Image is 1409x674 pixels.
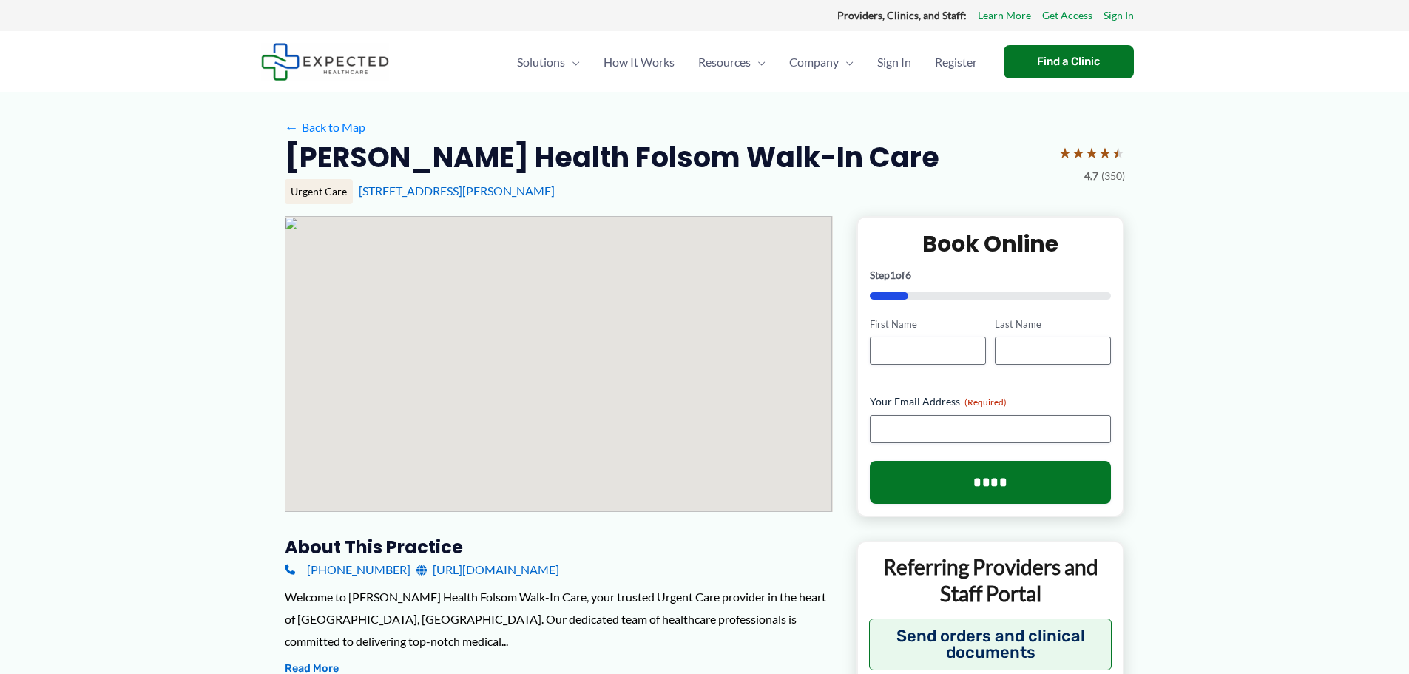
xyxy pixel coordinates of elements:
label: Your Email Address [870,394,1112,409]
a: Get Access [1042,6,1092,25]
img: Expected Healthcare Logo - side, dark font, small [261,43,389,81]
a: Register [923,36,989,88]
span: Register [935,36,977,88]
span: Sign In [877,36,911,88]
a: How It Works [592,36,686,88]
span: ★ [1058,139,1072,166]
span: Resources [698,36,751,88]
span: Company [789,36,839,88]
a: Find a Clinic [1004,45,1134,78]
span: How It Works [604,36,675,88]
p: Referring Providers and Staff Portal [869,553,1112,607]
span: 4.7 [1084,166,1098,186]
span: (Required) [964,397,1007,408]
a: CompanyMenu Toggle [777,36,865,88]
a: SolutionsMenu Toggle [505,36,592,88]
span: ★ [1072,139,1085,166]
label: Last Name [995,317,1111,331]
a: ResourcesMenu Toggle [686,36,777,88]
strong: Providers, Clinics, and Staff: [837,9,967,21]
span: Menu Toggle [839,36,854,88]
a: Learn More [978,6,1031,25]
h3: About this practice [285,536,833,559]
div: Urgent Care [285,179,353,204]
p: Step of [870,270,1112,280]
a: [STREET_ADDRESS][PERSON_NAME] [359,183,555,198]
span: Menu Toggle [565,36,580,88]
span: (350) [1101,166,1125,186]
a: [URL][DOMAIN_NAME] [416,559,559,581]
label: First Name [870,317,986,331]
span: 1 [890,269,896,281]
span: ← [285,120,299,134]
span: ★ [1098,139,1112,166]
span: ★ [1085,139,1098,166]
div: Welcome to [PERSON_NAME] Health Folsom Walk-In Care, your trusted Urgent Care provider in the hea... [285,586,833,652]
a: Sign In [865,36,923,88]
a: ←Back to Map [285,116,365,138]
a: [PHONE_NUMBER] [285,559,410,581]
button: Send orders and clinical documents [869,619,1112,670]
h2: [PERSON_NAME] Health Folsom Walk-In Care [285,139,939,175]
a: Sign In [1104,6,1134,25]
nav: Primary Site Navigation [505,36,989,88]
span: Solutions [517,36,565,88]
span: ★ [1112,139,1125,166]
h2: Book Online [870,229,1112,258]
span: 6 [905,269,911,281]
span: Menu Toggle [751,36,766,88]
